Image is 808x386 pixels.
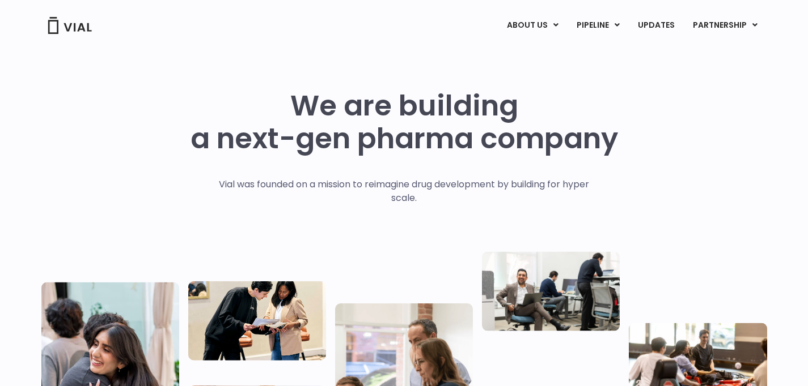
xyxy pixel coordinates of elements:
img: Three people working in an office [482,251,620,331]
a: ABOUT USMenu Toggle [498,16,567,35]
a: PIPELINEMenu Toggle [568,16,628,35]
a: PARTNERSHIPMenu Toggle [684,16,767,35]
p: Vial was founded on a mission to reimagine drug development by building for hyper scale. [207,178,601,205]
img: Vial Logo [47,17,92,34]
img: Two people looking at a paper talking. [188,281,326,360]
h1: We are building a next-gen pharma company [191,89,618,155]
a: UPDATES [629,16,683,35]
